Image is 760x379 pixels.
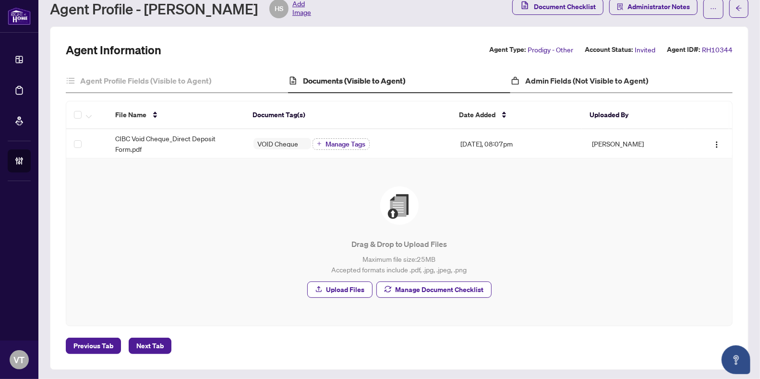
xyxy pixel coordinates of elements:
button: Open asap [722,345,750,374]
label: Agent Type: [489,44,526,55]
img: Logo [713,141,721,148]
span: arrow-left [736,5,742,12]
button: Next Tab [129,338,171,354]
th: Date Added [451,101,582,129]
th: Uploaded By [582,101,685,129]
span: Date Added [459,110,495,120]
button: Manage Tags [313,138,370,150]
span: plus [317,141,322,146]
button: Logo [709,136,724,151]
span: Manage Tags [326,141,365,147]
span: Prodigy - Other [528,44,573,55]
label: Account Status: [585,44,633,55]
span: CIBC Void Cheque_Direct Deposit Form.pdf [115,133,238,154]
span: Next Tab [136,338,164,354]
h4: Admin Fields (Not Visible to Agent) [525,75,648,86]
span: RH10344 [702,44,733,55]
img: logo [8,7,31,25]
h4: Agent Profile Fields (Visible to Agent) [80,75,211,86]
span: File UploadDrag & Drop to Upload FilesMaximum file size:25MBAccepted formats include .pdf, .jpg, ... [78,170,721,314]
button: Previous Tab [66,338,121,354]
p: Drag & Drop to Upload Files [85,238,713,250]
p: Maximum file size: 25 MB Accepted formats include .pdf, .jpg, .jpeg, .png [85,254,713,275]
span: Manage Document Checklist [396,282,484,297]
span: Invited [635,44,655,55]
span: Previous Tab [73,338,113,354]
td: [PERSON_NAME] [584,129,688,159]
th: File Name [108,101,245,129]
span: File Name [115,110,146,120]
span: VOID Cheque [253,140,302,147]
h4: Documents (Visible to Agent) [303,75,405,86]
th: Document Tag(s) [245,101,451,129]
span: HS [275,3,283,14]
span: VT [14,353,25,367]
td: [DATE], 08:07pm [453,129,584,159]
h2: Agent Information [66,42,161,58]
label: Agent ID#: [667,44,700,55]
img: File Upload [380,186,419,225]
span: Upload Files [326,282,365,297]
button: Manage Document Checklist [376,281,492,298]
span: ellipsis [710,5,717,12]
span: solution [617,3,624,10]
button: Upload Files [307,281,373,298]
